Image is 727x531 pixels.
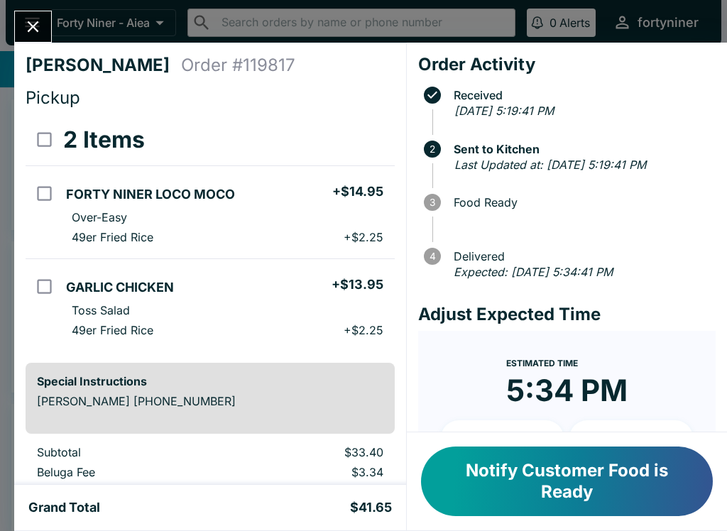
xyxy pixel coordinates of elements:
em: Last Updated at: [DATE] 5:19:41 PM [454,158,646,172]
h3: 2 Items [63,126,145,154]
h5: GARLIC CHICKEN [66,279,174,296]
h4: [PERSON_NAME] [26,55,181,76]
button: Close [15,11,51,42]
span: Pickup [26,87,80,108]
p: Toss Salad [72,303,130,317]
p: Subtotal [37,445,221,459]
h4: Adjust Expected Time [418,304,716,325]
p: 49er Fried Rice [72,323,153,337]
p: Over-Easy [72,210,127,224]
h5: $41.65 [350,499,392,516]
span: Estimated Time [506,358,578,368]
table: orders table [26,114,395,351]
text: 3 [430,197,435,208]
h5: Grand Total [28,499,100,516]
span: Sent to Kitchen [447,143,716,155]
button: + 20 [569,420,693,456]
h4: Order # 119817 [181,55,295,76]
text: 2 [430,143,435,155]
em: Expected: [DATE] 5:34:41 PM [454,265,613,279]
p: + $2.25 [344,230,383,244]
span: Received [447,89,716,102]
h6: Special Instructions [37,374,383,388]
span: Food Ready [447,196,716,209]
button: + 10 [441,420,564,456]
p: 49er Fried Rice [72,230,153,244]
p: Beluga Fee [37,465,221,479]
button: Notify Customer Food is Ready [421,447,713,516]
p: $3.34 [244,465,383,479]
p: $33.40 [244,445,383,459]
h5: + $14.95 [332,183,383,200]
p: + $2.25 [344,323,383,337]
h4: Order Activity [418,54,716,75]
text: 4 [429,251,435,262]
span: Delivered [447,250,716,263]
time: 5:34 PM [506,372,628,409]
h5: FORTY NINER LOCO MOCO [66,186,235,203]
h5: + $13.95 [332,276,383,293]
em: [DATE] 5:19:41 PM [454,104,554,118]
p: [PERSON_NAME] [PHONE_NUMBER] [37,394,383,408]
